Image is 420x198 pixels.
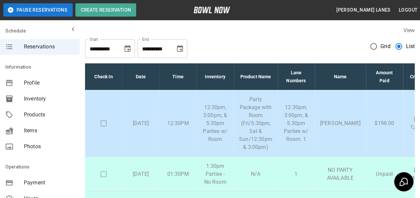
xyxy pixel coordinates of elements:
[334,4,393,16] button: [PERSON_NAME] Lanes
[85,63,122,90] th: Check In
[283,170,309,178] p: 1
[239,170,272,178] p: N/A
[24,179,74,187] span: Payment
[406,42,415,50] span: List
[3,3,73,17] button: Pause Reservations
[24,95,74,103] span: Inventory
[122,63,159,90] th: Date
[278,63,315,90] th: Lane Numbers
[320,166,361,182] p: NO PARTY AVAILABLE
[24,43,74,51] span: Reservations
[371,170,398,178] p: Unpaid
[283,103,309,143] p: 12:30pm, 3:00pm, & 5:30pm Parties w/ Room: 1
[165,119,191,127] p: 12:30PM
[320,119,361,127] p: [PERSON_NAME]
[234,63,278,90] th: Product Name
[197,63,234,90] th: Inventory
[315,63,366,90] th: Name
[396,4,420,16] button: Logout
[127,170,154,178] p: [DATE]
[24,111,74,119] span: Products
[127,119,154,127] p: [DATE]
[121,42,134,55] button: Choose date, selected date is Oct 12, 2025
[165,170,191,178] p: 01:30PM
[194,7,230,13] img: logo
[173,42,187,55] button: Choose date, selected date is Nov 12, 2025
[24,143,74,151] span: Photos
[380,42,390,50] span: Grid
[75,3,136,17] button: Create Reservation
[24,79,74,87] span: Profile
[24,127,74,135] span: Items
[403,27,415,33] label: View
[239,96,272,151] p: Party Package with Room (Fri/5:30pm, Sat & Sun/12:30pm & 3:00pm)
[159,63,197,90] th: Time
[366,63,403,90] th: Amount Paid
[371,119,398,127] p: $198.00
[202,103,228,143] p: 12:30pm, 3:00pm, & 5:30pm Parties w/ Room
[202,162,228,186] p: 1:30pm Parties - No Room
